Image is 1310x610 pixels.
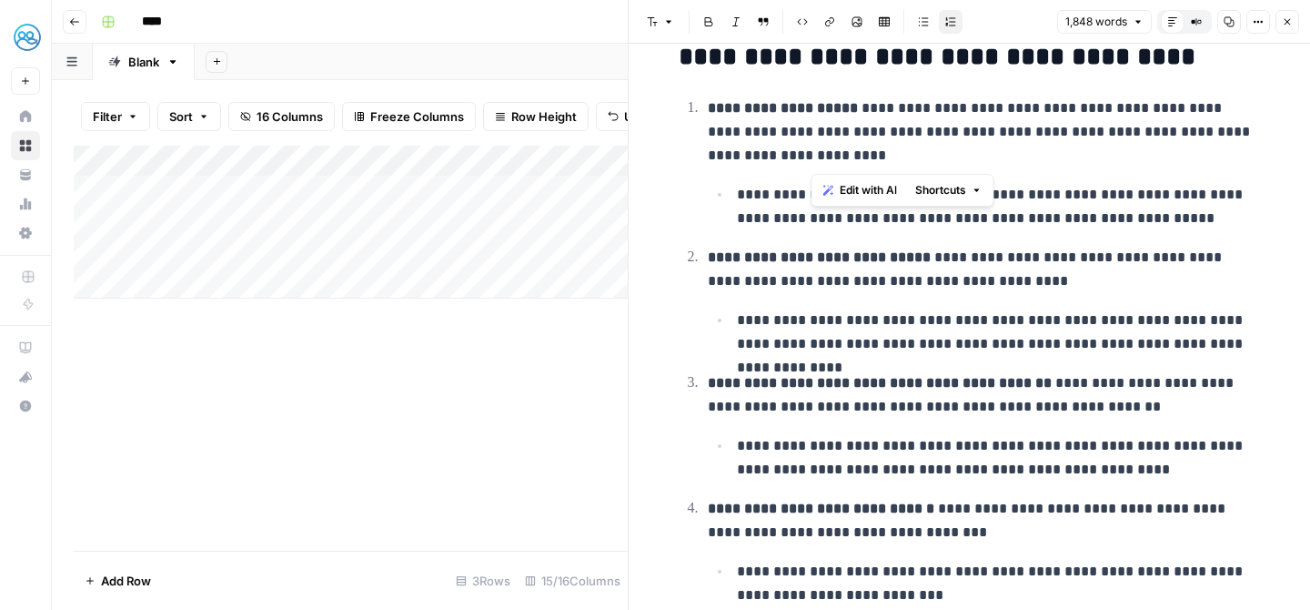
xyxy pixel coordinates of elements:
[11,21,44,54] img: MyHealthTeam Logo
[11,160,40,189] a: Your Data
[11,362,40,391] button: What's new?
[81,102,150,131] button: Filter
[511,107,577,126] span: Row Height
[11,333,40,362] a: AirOps Academy
[93,107,122,126] span: Filter
[128,53,159,71] div: Blank
[342,102,476,131] button: Freeze Columns
[11,391,40,421] button: Help + Support
[11,219,40,248] a: Settings
[1057,10,1152,34] button: 1,848 words
[12,363,39,391] div: What's new?
[1065,14,1127,30] span: 1,848 words
[816,178,904,202] button: Edit with AI
[915,182,966,198] span: Shortcuts
[840,182,897,198] span: Edit with AI
[101,572,151,590] span: Add Row
[93,44,195,80] a: Blank
[257,107,323,126] span: 16 Columns
[370,107,464,126] span: Freeze Columns
[596,102,667,131] button: Undo
[169,107,193,126] span: Sort
[74,566,162,595] button: Add Row
[11,15,40,60] button: Workspace: MyHealthTeam
[518,566,628,595] div: 15/16 Columns
[448,566,518,595] div: 3 Rows
[908,178,990,202] button: Shortcuts
[11,131,40,160] a: Browse
[228,102,335,131] button: 16 Columns
[11,189,40,219] a: Usage
[11,102,40,131] a: Home
[483,102,589,131] button: Row Height
[157,102,221,131] button: Sort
